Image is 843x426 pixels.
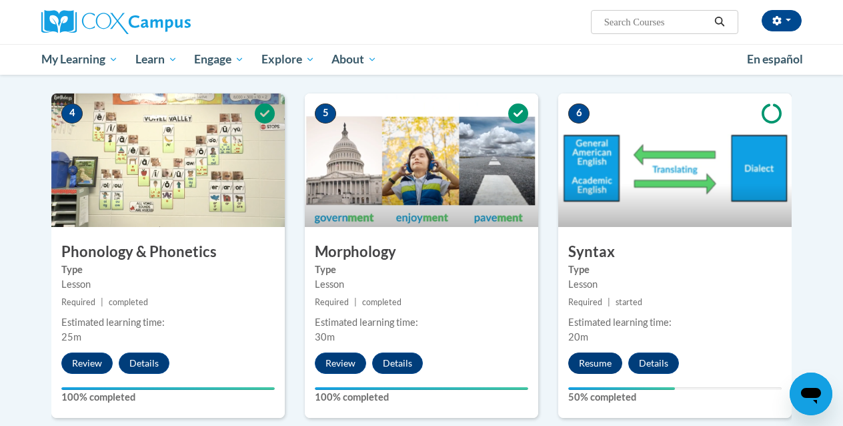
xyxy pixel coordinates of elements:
span: | [354,297,357,307]
span: 5 [315,103,336,124]
button: Resume [568,353,622,374]
span: My Learning [41,51,118,67]
span: 25m [61,331,81,343]
span: completed [109,297,148,307]
span: Engage [194,51,244,67]
span: About [331,51,377,67]
a: My Learning [33,44,127,75]
span: 30m [315,331,335,343]
span: 20m [568,331,588,343]
button: Search [710,14,730,30]
span: 4 [61,103,83,124]
img: Cox Campus [41,10,191,34]
a: Learn [127,44,186,75]
div: Lesson [61,277,275,292]
div: Lesson [568,277,782,292]
span: Required [61,297,95,307]
div: Lesson [315,277,528,292]
h3: Morphology [305,242,538,262]
a: About [323,44,386,75]
div: Your progress [568,387,675,390]
div: Estimated learning time: [61,315,275,330]
label: 100% completed [315,390,528,405]
a: Engage [185,44,253,75]
img: Course Image [305,93,538,227]
a: Explore [253,44,323,75]
button: Account Settings [762,10,802,31]
span: En español [747,52,803,66]
label: 100% completed [61,390,275,405]
label: Type [568,262,782,277]
input: Search Courses [603,14,710,30]
label: Type [315,262,528,277]
span: Learn [135,51,177,67]
button: Review [61,353,113,374]
div: Estimated learning time: [315,315,528,330]
span: Required [315,297,349,307]
a: En español [738,45,812,73]
span: 6 [568,103,590,124]
button: Details [628,353,679,374]
img: Course Image [51,93,285,227]
h3: Syntax [558,242,792,262]
label: Type [61,262,275,277]
button: Details [119,353,169,374]
div: Estimated learning time: [568,315,782,330]
span: completed [362,297,401,307]
span: Required [568,297,602,307]
button: Review [315,353,366,374]
iframe: Button to launch messaging window [790,373,832,415]
a: Cox Campus [41,10,281,34]
span: | [608,297,610,307]
span: Explore [261,51,315,67]
h3: Phonology & Phonetics [51,242,285,262]
img: Course Image [558,93,792,227]
button: Details [372,353,423,374]
div: Your progress [61,387,275,390]
div: Your progress [315,387,528,390]
div: Main menu [31,44,812,75]
label: 50% completed [568,390,782,405]
span: | [101,297,103,307]
span: started [616,297,642,307]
